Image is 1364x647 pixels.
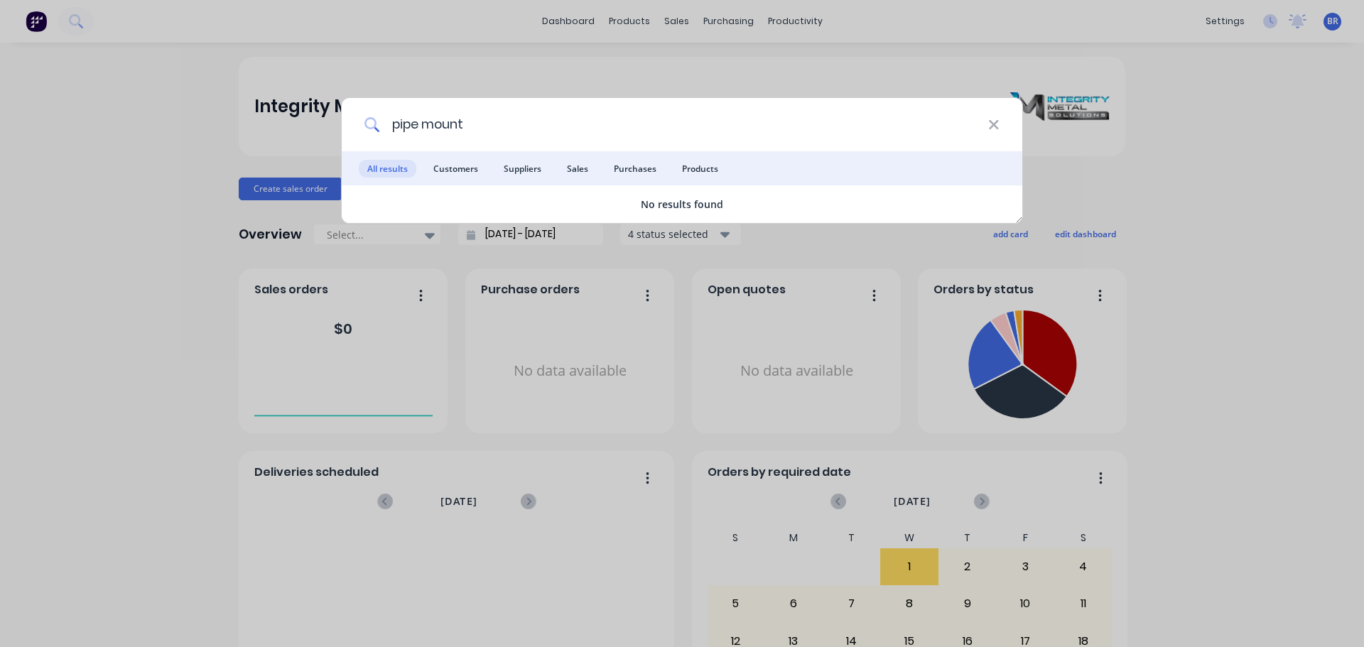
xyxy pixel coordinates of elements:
input: Start typing a customer or supplier name to create a new order... [380,98,988,151]
span: Products [673,160,727,178]
div: No results found [342,197,1022,212]
span: Purchases [605,160,665,178]
span: Suppliers [495,160,550,178]
span: Customers [425,160,487,178]
span: All results [359,160,416,178]
span: Sales [558,160,597,178]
